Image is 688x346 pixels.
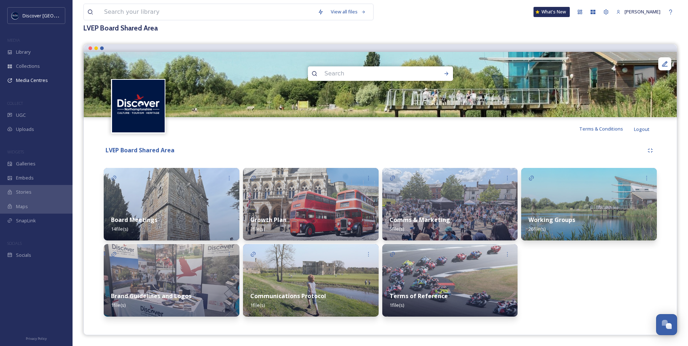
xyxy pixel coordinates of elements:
span: SOCIALS [7,240,22,246]
span: Socials [16,252,31,259]
a: Privacy Policy [26,334,47,342]
span: 5 file(s) [390,226,404,232]
img: 4f441ff7-a847-461b-aaa5-c19687a46818.jpg [382,168,518,240]
span: SnapLink [16,217,36,224]
button: Open Chat [656,314,677,335]
span: [PERSON_NAME] [625,8,660,15]
img: d9b36da6-a600-4734-a8c2-d1cb49eadf6f.jpg [382,244,518,317]
span: 26 file(s) [528,226,545,232]
span: 1 file(s) [111,302,125,308]
strong: Board Meetings [111,216,157,224]
h3: LVEP Board Shared Area [83,23,677,33]
img: 5bb6497d-ede2-4272-a435-6cca0481cbbd.jpg [104,168,239,240]
input: Search [321,66,420,82]
a: View all files [327,5,370,19]
img: ed4df81f-8162-44f3-84ed-da90e9d03d77.jpg [243,168,379,240]
span: Maps [16,203,28,210]
span: Logout [634,126,650,132]
img: Untitled%20design%20%282%29.png [12,12,19,19]
span: UGC [16,112,26,119]
span: 1 file(s) [390,302,404,308]
img: 71c7b32b-ac08-45bd-82d9-046af5700af1.jpg [104,244,239,317]
span: Galleries [16,160,36,167]
input: Search your library [100,4,314,20]
span: 14 file(s) [111,226,128,232]
span: COLLECT [7,100,23,106]
span: Media Centres [16,77,48,84]
span: Uploads [16,126,34,133]
span: Terms & Conditions [579,125,623,132]
span: Discover [GEOGRAPHIC_DATA] [22,12,88,19]
a: What's New [533,7,570,17]
a: Terms & Conditions [579,124,634,133]
span: Embeds [16,174,34,181]
span: 1 file(s) [250,226,265,232]
img: 5e704d69-6593-43ce-b5d6-cc1eb7eb219d.jpg [521,168,657,240]
span: MEDIA [7,37,20,43]
strong: Terms of Reference [390,292,448,300]
a: [PERSON_NAME] [613,5,664,19]
img: Stanwick Lakes.jpg [84,52,677,117]
strong: Brand Guidelines and Logos [111,292,191,300]
span: Collections [16,63,40,70]
strong: Growth Plan [250,216,287,224]
strong: Comms & Marketing [390,216,450,224]
span: WIDGETS [7,149,24,155]
span: 1 file(s) [250,302,265,308]
strong: Communications Protocol [250,292,326,300]
span: Library [16,49,30,55]
img: 0c84a837-7e82-45db-8c4d-a7cc46ec2f26.jpg [243,244,379,317]
span: Privacy Policy [26,336,47,341]
strong: LVEP Board Shared Area [106,146,174,154]
img: Untitled%20design%20%282%29.png [112,80,165,132]
strong: Working Groups [528,216,575,224]
span: Stories [16,189,32,195]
